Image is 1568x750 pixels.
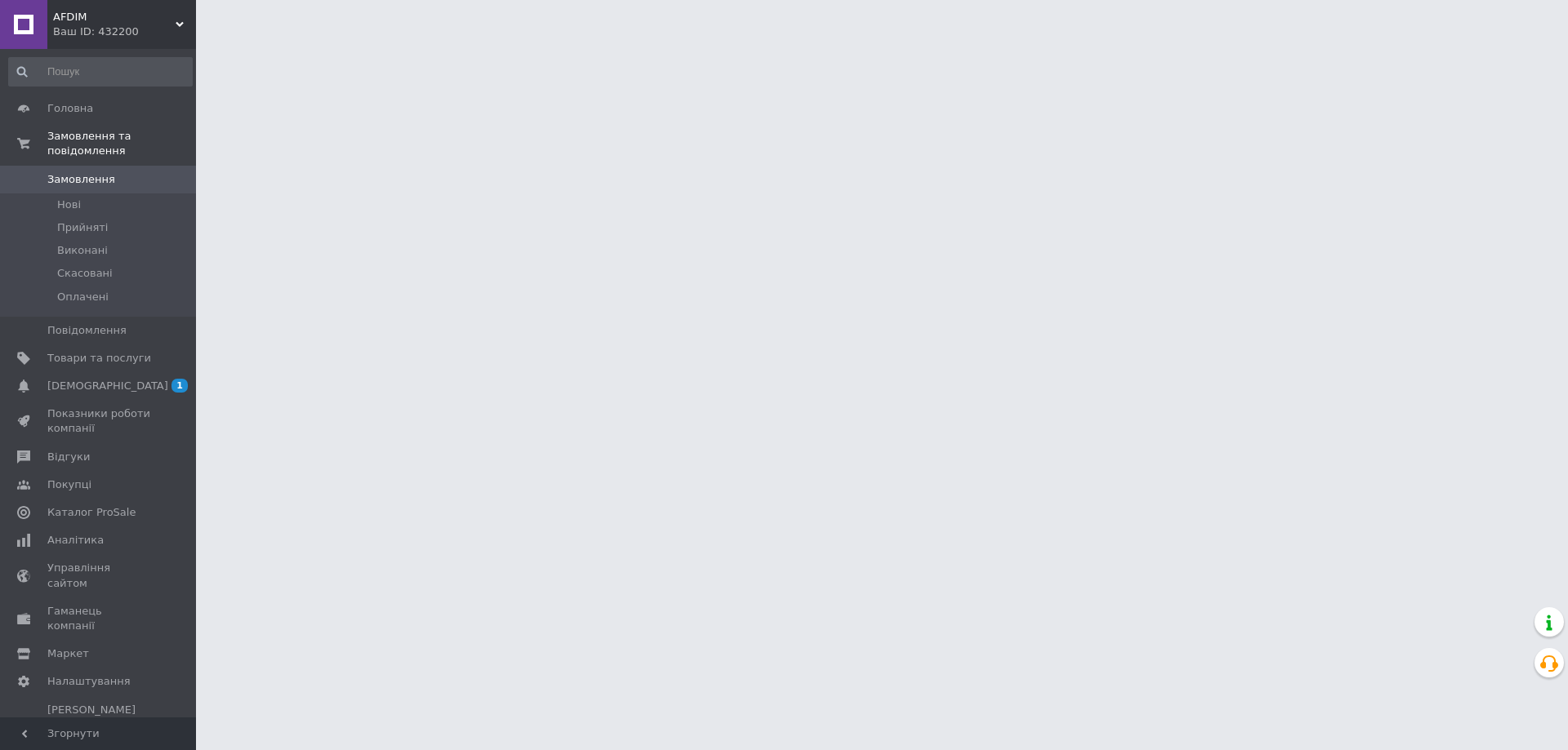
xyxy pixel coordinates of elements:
div: Ваш ID: 432200 [53,24,196,39]
span: Нові [57,197,81,212]
span: Управління сайтом [47,561,151,590]
span: [PERSON_NAME] та рахунки [47,703,151,748]
span: Каталог ProSale [47,505,136,520]
span: Прийняті [57,220,108,235]
span: Виконані [57,243,108,258]
span: Товари та послуги [47,351,151,366]
span: Замовлення [47,172,115,187]
span: Гаманець компанії [47,604,151,633]
span: Скасовані [57,266,113,281]
span: Замовлення та повідомлення [47,129,196,158]
span: Аналітика [47,533,104,548]
span: 1 [171,379,188,393]
span: Покупці [47,477,91,492]
span: AFDIM [53,10,176,24]
span: Показники роботи компанії [47,406,151,436]
span: [DEMOGRAPHIC_DATA] [47,379,168,393]
span: Повідомлення [47,323,127,338]
input: Пошук [8,57,193,87]
span: Головна [47,101,93,116]
span: Відгуки [47,450,90,464]
span: Маркет [47,646,89,661]
span: Оплачені [57,290,109,304]
span: Налаштування [47,674,131,689]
